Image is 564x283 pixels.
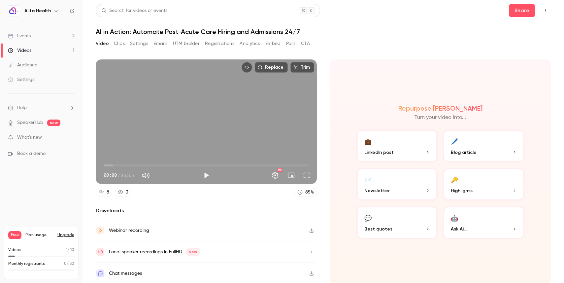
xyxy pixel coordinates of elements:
[173,38,200,49] button: UTM builder
[66,247,74,253] p: / 10
[139,169,152,182] button: Mute
[451,174,458,185] div: 🔑
[284,169,298,182] button: Turn on miniplayer
[121,172,134,179] span: 36:06
[24,8,51,14] h6: Alita Health
[451,149,477,156] span: Blog article
[8,104,75,111] li: help-dropdown-opener
[117,172,120,179] span: /
[96,188,112,197] a: 8
[17,104,27,111] span: Help
[8,231,21,239] span: Free
[25,232,53,238] span: Plan usage
[398,104,482,112] h2: Repurpose [PERSON_NAME]
[443,168,524,201] button: 🔑Highlights
[240,38,260,49] button: Analytics
[8,6,19,16] img: Alita Health
[415,114,466,122] p: Turn your video into...
[96,38,109,49] button: Video
[364,226,392,232] span: Best quotes
[278,168,282,172] div: HD
[64,261,74,267] p: / 30
[130,38,148,49] button: Settings
[109,227,149,234] div: Webinar recording
[356,206,438,239] button: 💬Best quotes
[104,172,117,179] span: 00:00
[269,169,282,182] button: Settings
[96,28,551,36] h1: AI in Action: Automate Post-Acute Care Hiring and Admissions 24/7
[205,38,234,49] button: Registrations
[364,213,372,223] div: 💬
[109,248,200,256] div: Local speaker recordings in FullHD
[255,62,288,73] button: Replace
[96,207,317,215] h2: Downloads
[64,262,67,266] span: 0
[451,187,473,194] span: Highlights
[364,187,390,194] span: Newsletter
[8,33,31,39] div: Events
[290,62,314,73] button: Trim
[301,38,310,49] button: CTA
[17,119,43,126] a: SpeakerHub
[186,248,200,256] span: New
[305,189,314,196] div: 85 %
[109,269,142,277] div: Chat messages
[47,120,60,126] span: new
[104,172,134,179] div: 00:00
[8,62,37,68] div: Audience
[509,4,535,17] button: Share
[115,188,131,197] a: 3
[17,150,46,157] span: Book a demo
[451,136,458,146] div: 🖊️
[126,189,128,196] div: 3
[540,5,551,16] button: Top Bar Actions
[153,38,167,49] button: Emails
[364,174,372,185] div: ✉️
[356,129,438,162] button: 💼LinkedIn post
[356,168,438,201] button: ✉️Newsletter
[443,129,524,162] button: 🖊️Blog article
[300,169,314,182] button: Full screen
[265,38,281,49] button: Embed
[294,188,317,197] a: 85%
[242,62,252,73] button: Embed video
[443,206,524,239] button: 🤖Ask Ai...
[8,261,45,267] p: Monthly registrants
[57,232,74,238] button: Upgrade
[451,213,458,223] div: 🤖
[114,38,125,49] button: Clips
[8,76,34,83] div: Settings
[107,189,109,196] div: 8
[8,247,21,253] p: Videos
[364,149,394,156] span: LinkedIn post
[8,47,31,54] div: Videos
[451,226,467,232] span: Ask Ai...
[364,136,372,146] div: 💼
[286,38,296,49] button: Polls
[101,7,167,14] div: Search for videos or events
[200,169,213,182] button: Play
[66,248,67,252] span: 1
[17,134,42,141] span: What's new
